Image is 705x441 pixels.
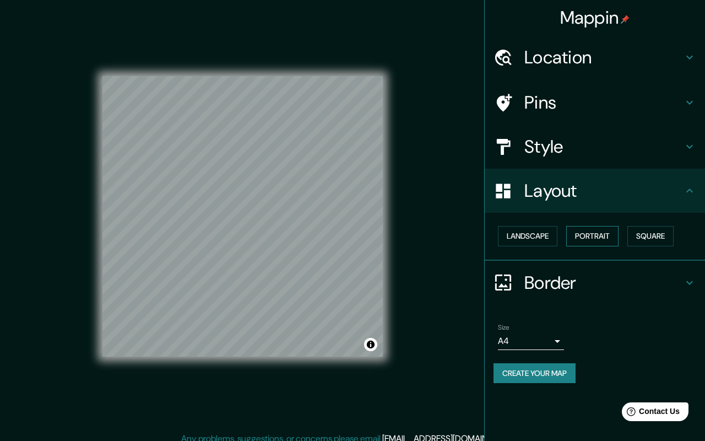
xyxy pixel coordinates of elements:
button: Landscape [498,226,557,246]
div: A4 [498,332,564,350]
div: Layout [485,169,705,213]
button: Square [627,226,674,246]
h4: Style [524,136,683,158]
label: Size [498,322,509,332]
button: Portrait [566,226,619,246]
button: Create your map [493,363,576,384]
div: Style [485,125,705,169]
canvas: Map [102,76,383,357]
div: Location [485,35,705,79]
h4: Pins [524,92,683,114]
h4: Location [524,46,683,68]
button: Toggle attribution [364,338,377,351]
div: Pins [485,80,705,125]
h4: Mappin [560,7,630,29]
h4: Border [524,272,683,294]
iframe: Help widget launcher [607,398,693,429]
div: Border [485,261,705,305]
img: pin-icon.png [621,15,630,24]
h4: Layout [524,180,683,202]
